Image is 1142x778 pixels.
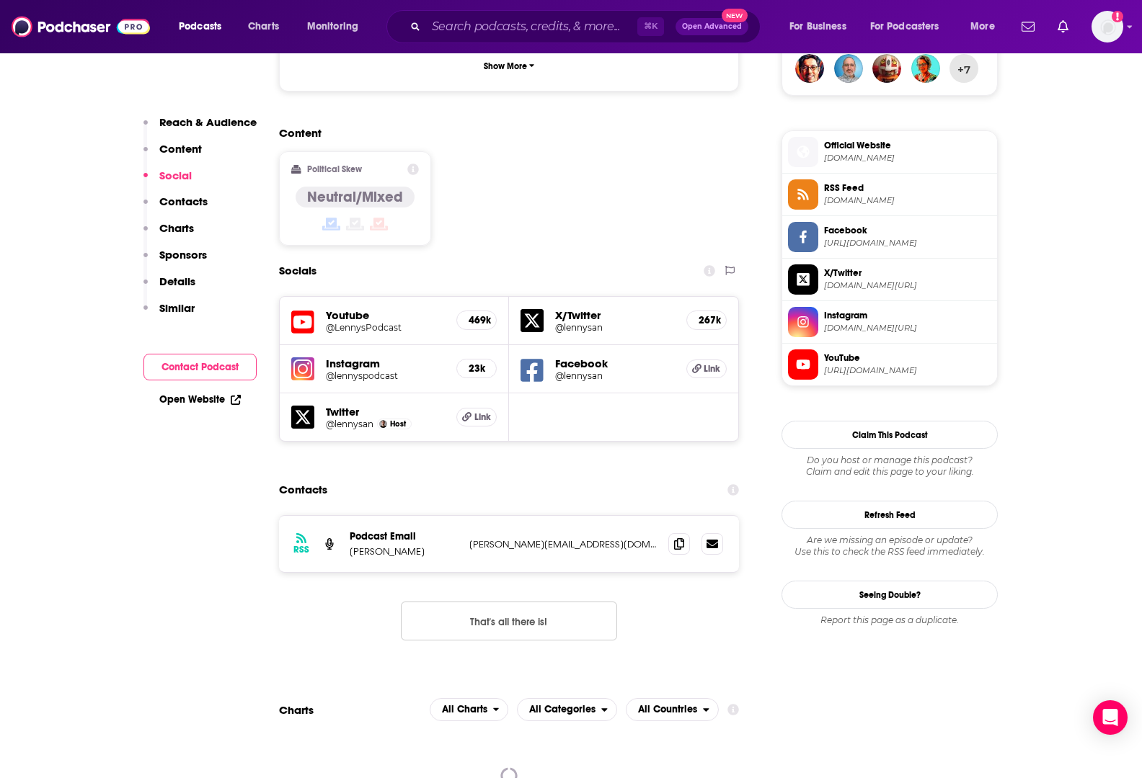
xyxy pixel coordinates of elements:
button: Charts [143,221,194,248]
h2: Platforms [430,698,509,721]
h5: X/Twitter [555,308,675,322]
span: More [970,17,995,37]
img: iconImage [291,357,314,380]
span: All Charts [442,705,487,715]
button: Open AdvancedNew [676,18,748,35]
button: Details [143,274,195,301]
button: open menu [626,698,719,721]
span: For Podcasters [870,17,939,37]
img: davidlibby [834,54,863,83]
a: X/Twitter[DOMAIN_NAME][URL] [788,264,991,295]
p: Charts [159,221,194,235]
p: Podcast Email [350,530,458,542]
button: Social [143,169,192,195]
p: Show More [484,61,527,71]
button: open menu [297,15,377,38]
span: lennysnewsletter.com [824,153,991,164]
p: Similar [159,301,195,315]
h5: Instagram [326,357,445,370]
img: SairMcKee [911,54,940,83]
p: Content [159,142,202,156]
h2: Contacts [279,476,327,504]
span: YouTube [824,352,991,365]
svg: Email not verified [1112,11,1123,22]
button: Claim This Podcast [782,421,998,449]
h2: Political Skew [307,164,362,174]
span: Do you host or manage this podcast? [782,455,998,466]
a: Facebook[URL][DOMAIN_NAME] [788,222,991,252]
button: open menu [960,15,1013,38]
span: Logged in as jbarbour [1092,11,1123,43]
a: kramnewo [872,54,901,83]
a: @lennyspodcast [326,370,445,381]
a: Link [686,359,727,378]
span: twitter.com/lennysan [824,280,991,291]
span: For Business [789,17,846,37]
span: Link [474,411,491,423]
a: Open Website [159,393,241,406]
img: mtrifiro [795,54,824,83]
h5: @lennysan [555,370,675,381]
span: https://www.youtube.com/@LennysPodcast [824,365,991,376]
h2: Countries [626,698,719,721]
p: Contacts [159,194,208,208]
div: Claim and edit this page to your liking. [782,455,998,478]
button: open menu [169,15,240,38]
a: Podchaser - Follow, Share and Rate Podcasts [12,13,150,40]
a: @lennysan [555,322,675,333]
span: Facebook [824,224,991,237]
span: X/Twitter [824,267,991,280]
h5: Twitter [326,405,445,419]
h5: 469k [469,314,484,326]
button: Nothing here. [401,602,617,640]
button: Reach & Audience [143,115,257,142]
button: Similar [143,301,195,328]
button: open menu [779,15,864,38]
button: Contacts [143,194,208,221]
button: Show profile menu [1092,11,1123,43]
a: Official Website[DOMAIN_NAME] [788,137,991,167]
h2: Socials [279,257,317,285]
a: @lennysan [326,419,373,429]
h4: Neutral/Mixed [307,188,403,206]
div: Open Intercom Messenger [1093,700,1128,735]
h5: Facebook [555,357,675,370]
div: Search podcasts, credits, & more... [400,10,774,43]
a: Seeing Double? [782,581,998,609]
button: +7 [950,54,978,83]
span: Monitoring [307,17,358,37]
span: Instagram [824,309,991,322]
a: Show notifications dropdown [1052,14,1074,39]
span: All Countries [638,705,697,715]
a: @LennysPodcast [326,322,445,333]
span: Podcasts [179,17,221,37]
p: Details [159,274,195,288]
p: [PERSON_NAME] [350,545,458,558]
h2: Charts [279,703,314,717]
h2: Content [279,126,727,140]
p: Sponsors [159,248,207,261]
button: Contact Podcast [143,354,257,380]
button: Sponsors [143,248,207,274]
h5: Youtube [326,308,445,322]
div: Report this page as a duplicate. [782,614,998,626]
a: RSS Feed[DOMAIN_NAME] [788,179,991,210]
span: Charts [248,17,279,37]
img: User Profile [1092,11,1123,43]
p: Social [159,169,192,182]
h2: Categories [517,698,617,721]
span: New [722,9,748,22]
p: [PERSON_NAME][EMAIL_ADDRESS][DOMAIN_NAME] [469,538,657,550]
h3: RSS [293,544,309,555]
span: instagram.com/lennyspodcast [824,323,991,334]
span: Link [704,363,720,375]
div: Are we missing an episode or update? Use this to check the RSS feed immediately. [782,535,998,558]
span: Official Website [824,139,991,152]
span: Host [390,419,406,429]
